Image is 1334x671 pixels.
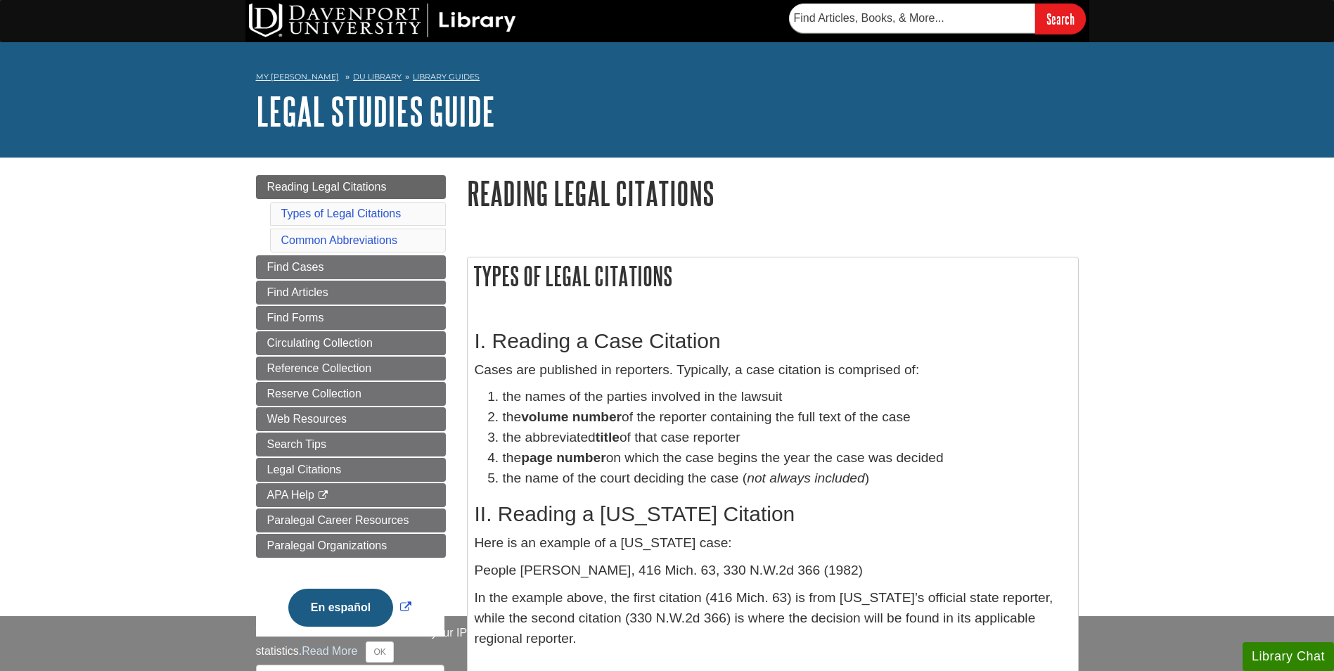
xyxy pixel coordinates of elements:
[267,388,361,400] span: Reserve Collection
[475,329,1071,353] h2: I. Reading a Case Citation
[249,4,516,37] img: DU Library
[267,413,347,425] span: Web Resources
[267,312,324,324] span: Find Forms
[256,509,446,532] a: Paralegal Career Resources
[256,483,446,507] a: APA Help
[256,255,446,279] a: Find Cases
[256,71,339,83] a: My [PERSON_NAME]
[267,514,409,526] span: Paralegal Career Resources
[267,286,328,298] span: Find Articles
[475,533,1071,554] p: Here is an example of a [US_STATE] case:
[256,407,446,431] a: Web Resources
[789,4,1035,33] input: Find Articles, Books, & More...
[256,357,446,381] a: Reference Collection
[267,489,314,501] span: APA Help
[256,458,446,482] a: Legal Citations
[267,464,342,475] span: Legal Citations
[503,468,1071,489] li: the name of the court deciding the case ( )
[521,409,622,424] strong: volume number
[256,306,446,330] a: Find Forms
[503,428,1071,448] li: the abbreviated of that case reporter
[789,4,1086,34] form: Searches DU Library's articles, books, and more
[1243,642,1334,671] button: Library Chat
[521,450,605,465] strong: page number
[413,72,480,82] a: Library Guides
[267,362,372,374] span: Reference Collection
[256,331,446,355] a: Circulating Collection
[596,430,620,445] strong: title
[256,281,446,305] a: Find Articles
[267,261,324,273] span: Find Cases
[256,68,1079,90] nav: breadcrumb
[747,471,864,485] em: not always included
[267,438,326,450] span: Search Tips
[475,502,1071,526] h2: II. Reading a [US_STATE] Citation
[1035,4,1086,34] input: Search
[503,448,1071,468] li: the on which the case begins the year the case was decided
[256,382,446,406] a: Reserve Collection
[256,433,446,456] a: Search Tips
[475,360,1071,381] p: Cases are published in reporters. Typically, a case citation is comprised of:
[353,72,402,82] a: DU Library
[317,491,329,500] i: This link opens in a new window
[267,337,373,349] span: Circulating Collection
[256,89,495,133] a: Legal Studies Guide
[288,589,393,627] button: En español
[503,407,1071,428] li: the of the reporter containing the full text of the case
[475,561,1071,581] p: People [PERSON_NAME], 416 Mich. 63, 330 N.W.2d 366 (1982)
[281,207,402,219] a: Types of Legal Citations
[467,175,1079,211] h1: Reading Legal Citations
[267,181,387,193] span: Reading Legal Citations
[285,601,415,613] a: Link opens in new window
[503,387,1071,407] li: the names of the parties involved in the lawsuit
[281,234,397,246] a: Common Abbreviations
[256,175,446,199] a: Reading Legal Citations
[468,257,1078,295] h2: Types of Legal Citations
[256,534,446,558] a: Paralegal Organizations
[267,539,387,551] span: Paralegal Organizations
